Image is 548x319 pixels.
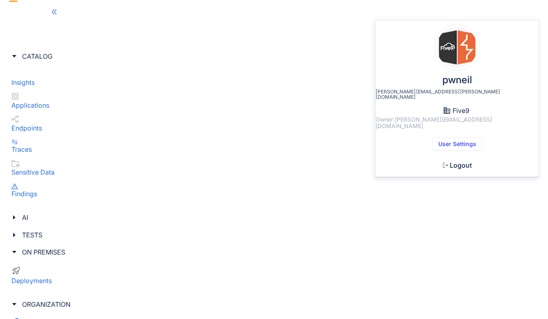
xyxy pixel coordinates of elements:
[5,209,543,226] div: AI
[11,139,18,145] span: swap
[11,138,537,153] a: Traces
[11,53,17,59] span: caret-right
[22,231,537,239] span: TESTS
[11,124,537,132] p: Endpoints
[5,296,543,313] div: ORGANIZATION
[438,141,476,147] span: User Settings
[11,168,537,176] p: Sensitive Data
[11,190,537,197] p: Findings
[11,93,537,109] a: Applications
[5,244,543,261] div: ON PREMISES
[11,70,537,86] a: Insights
[11,249,17,255] span: caret-right
[51,9,57,16] span: double-left
[11,232,17,238] span: caret-right
[11,79,537,86] p: Insights
[11,277,537,284] p: Deployments
[11,215,17,220] span: caret-right
[376,89,539,100] span: [PERSON_NAME][EMAIL_ADDRESS][PERSON_NAME][DOMAIN_NAME]
[22,53,537,60] span: CATALOG
[11,301,17,307] span: caret-right
[22,301,537,308] span: ORGANIZATION
[22,214,537,221] span: AI
[44,5,64,18] button: double-left
[453,107,469,114] span: Five9
[376,116,539,129] span: Owner: [PERSON_NAME][EMAIL_ADDRESS][DOMAIN_NAME]
[11,183,537,198] a: Findings
[5,48,543,65] div: CATALOG
[11,102,537,109] p: Applications
[450,162,472,169] span: Logout
[11,160,537,176] a: Sensitive Data
[432,137,483,151] button: User Settings
[11,266,537,284] a: Deployments
[5,226,543,244] div: TESTS
[436,159,478,172] button: Logout
[11,146,537,153] p: Traces
[11,115,537,132] a: Endpoints
[11,183,18,190] span: warning
[22,248,537,256] span: ON PREMISES
[437,27,477,68] img: pwneil profile
[442,74,472,86] span: pwneil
